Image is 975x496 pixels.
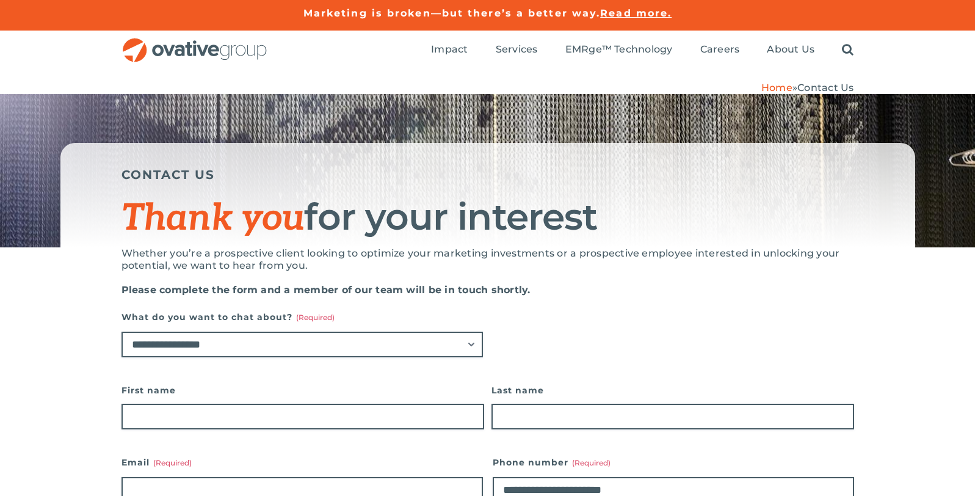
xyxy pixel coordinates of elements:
a: Read more. [600,7,672,19]
a: Impact [431,43,468,57]
span: Thank you [121,197,305,241]
span: Careers [700,43,740,56]
p: Whether you’re a prospective client looking to optimize your marketing investments or a prospecti... [121,247,854,272]
span: Contact Us [797,82,854,93]
span: Services [496,43,538,56]
span: About Us [767,43,814,56]
span: (Required) [572,458,611,467]
h5: CONTACT US [121,167,854,182]
a: EMRge™ Technology [565,43,673,57]
a: About Us [767,43,814,57]
a: Marketing is broken—but there’s a better way. [303,7,601,19]
a: Home [761,82,792,93]
span: (Required) [296,313,335,322]
label: First name [121,382,484,399]
span: EMRge™ Technology [565,43,673,56]
label: Email [121,454,483,471]
label: What do you want to chat about? [121,308,483,326]
a: Careers [700,43,740,57]
label: Last name [491,382,854,399]
nav: Menu [431,31,854,70]
span: Impact [431,43,468,56]
a: Search [842,43,854,57]
strong: Please complete the form and a member of our team will be in touch shortly. [121,284,531,296]
a: Services [496,43,538,57]
a: OG_Full_horizontal_RGB [121,37,268,48]
span: (Required) [153,458,192,467]
h1: for your interest [121,197,854,238]
span: » [761,82,854,93]
label: Phone number [493,454,854,471]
